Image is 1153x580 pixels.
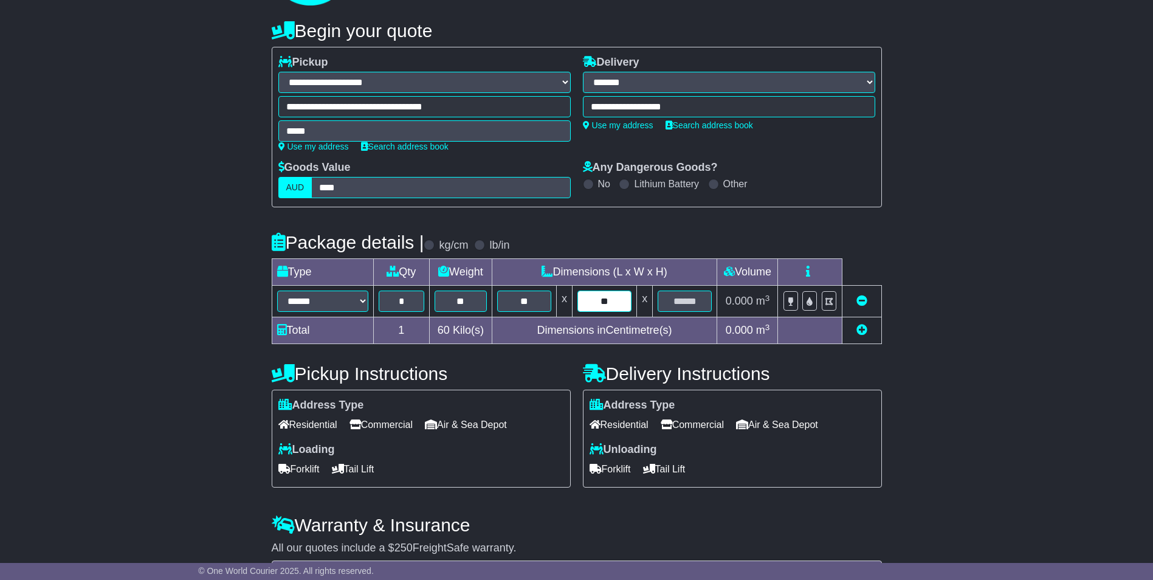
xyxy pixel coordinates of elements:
sup: 3 [765,323,770,332]
td: Dimensions (L x W x H) [492,259,717,286]
td: 1 [373,317,430,344]
a: Use my address [278,142,349,151]
h4: Warranty & Insurance [272,515,882,535]
span: Forklift [278,460,320,478]
label: Any Dangerous Goods? [583,161,718,174]
span: 60 [438,324,450,336]
span: Tail Lift [332,460,374,478]
span: 0.000 [726,324,753,336]
td: Kilo(s) [430,317,492,344]
a: Search address book [666,120,753,130]
span: Air & Sea Depot [425,415,507,434]
a: Search address book [361,142,449,151]
a: Remove this item [856,295,867,307]
span: m [756,324,770,336]
label: Other [723,178,748,190]
td: Total [272,317,373,344]
label: Goods Value [278,161,351,174]
td: Dimensions in Centimetre(s) [492,317,717,344]
a: Add new item [856,324,867,336]
label: Address Type [278,399,364,412]
label: Pickup [278,56,328,69]
td: Weight [430,259,492,286]
td: x [556,286,572,317]
span: Residential [278,415,337,434]
sup: 3 [765,294,770,303]
span: Residential [590,415,649,434]
span: Commercial [349,415,413,434]
span: Tail Lift [643,460,686,478]
span: m [756,295,770,307]
label: lb/in [489,239,509,252]
h4: Delivery Instructions [583,364,882,384]
h4: Package details | [272,232,424,252]
td: x [637,286,653,317]
label: Address Type [590,399,675,412]
h4: Pickup Instructions [272,364,571,384]
h4: Begin your quote [272,21,882,41]
span: © One World Courier 2025. All rights reserved. [198,566,374,576]
span: Commercial [661,415,724,434]
div: All our quotes include a $ FreightSafe warranty. [272,542,882,555]
td: Volume [717,259,778,286]
label: AUD [278,177,312,198]
a: Use my address [583,120,653,130]
label: Delivery [583,56,639,69]
span: Air & Sea Depot [736,415,818,434]
label: Lithium Battery [634,178,699,190]
td: Type [272,259,373,286]
span: 250 [394,542,413,554]
label: Unloading [590,443,657,457]
span: Forklift [590,460,631,478]
label: kg/cm [439,239,468,252]
label: No [598,178,610,190]
label: Loading [278,443,335,457]
td: Qty [373,259,430,286]
span: 0.000 [726,295,753,307]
